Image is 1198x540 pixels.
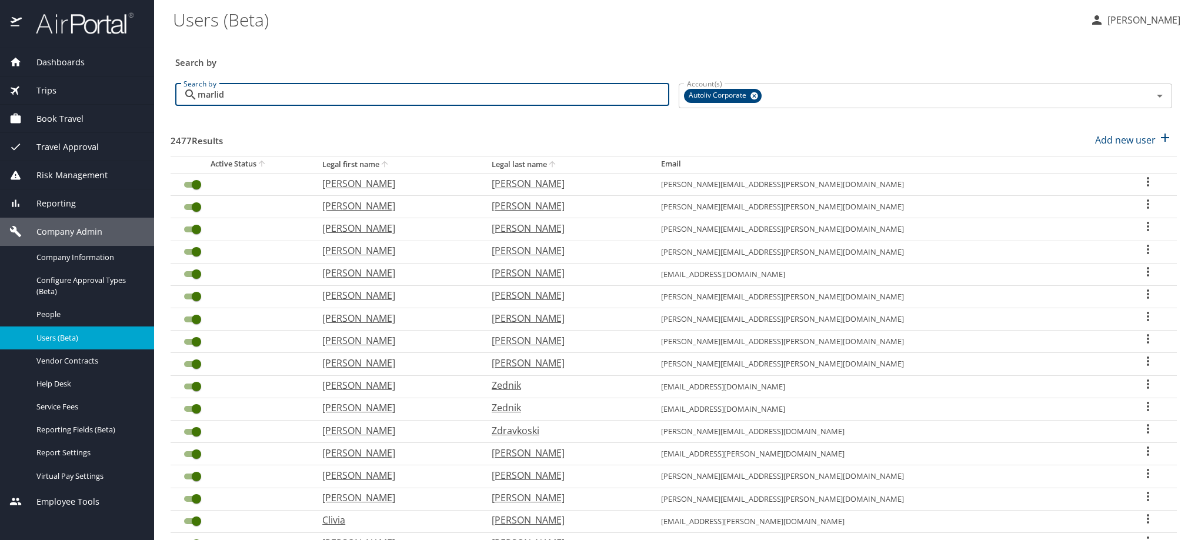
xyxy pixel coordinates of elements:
th: Legal first name [313,156,482,173]
td: [PERSON_NAME][EMAIL_ADDRESS][PERSON_NAME][DOMAIN_NAME] [652,308,1119,331]
span: Company Information [36,252,140,263]
p: [PERSON_NAME] [322,334,468,348]
p: [PERSON_NAME] [322,491,468,505]
p: Zednik [492,401,638,415]
button: sort [256,159,268,170]
span: Users (Beta) [36,332,140,344]
td: [EMAIL_ADDRESS][DOMAIN_NAME] [652,398,1119,420]
p: [PERSON_NAME] [322,356,468,370]
th: Legal last name [482,156,652,173]
h3: Search by [175,49,1172,69]
td: [PERSON_NAME][EMAIL_ADDRESS][PERSON_NAME][DOMAIN_NAME] [652,196,1119,218]
p: Clivia [322,513,468,527]
p: [PERSON_NAME] [492,446,638,460]
p: [PERSON_NAME] [492,199,638,213]
h3: 2477 Results [171,127,223,148]
span: People [36,309,140,320]
span: Travel Approval [22,141,99,154]
p: [PERSON_NAME] [492,288,638,302]
p: Add new user [1095,133,1156,147]
p: [PERSON_NAME] [322,311,468,325]
p: [PERSON_NAME] [322,468,468,482]
p: [PERSON_NAME] [1104,13,1180,27]
span: Risk Management [22,169,108,182]
p: [PERSON_NAME] [322,199,468,213]
p: Zdravkoski [492,424,638,438]
h1: Users (Beta) [173,1,1080,38]
button: sort [547,159,559,171]
td: [PERSON_NAME][EMAIL_ADDRESS][PERSON_NAME][DOMAIN_NAME] [652,173,1119,195]
button: Add new user [1090,127,1177,153]
p: [PERSON_NAME] [492,176,638,191]
p: [PERSON_NAME] [322,288,468,302]
p: [PERSON_NAME] [322,446,468,460]
span: Company Admin [22,225,102,238]
p: [PERSON_NAME] [492,266,638,280]
span: Trips [22,84,56,97]
button: Open [1152,88,1168,104]
p: Zednik [492,378,638,392]
span: Reporting [22,197,76,210]
p: [PERSON_NAME] [492,468,638,482]
td: [PERSON_NAME][EMAIL_ADDRESS][PERSON_NAME][DOMAIN_NAME] [652,353,1119,375]
img: icon-airportal.png [11,12,23,35]
td: [EMAIL_ADDRESS][PERSON_NAME][DOMAIN_NAME] [652,510,1119,532]
td: [EMAIL_ADDRESS][DOMAIN_NAME] [652,375,1119,398]
div: Autoliv Corporate [684,89,762,103]
td: [PERSON_NAME][EMAIL_ADDRESS][PERSON_NAME][DOMAIN_NAME] [652,488,1119,510]
p: [PERSON_NAME] [322,424,468,438]
p: [PERSON_NAME] [322,266,468,280]
span: Employee Tools [22,495,99,508]
p: [PERSON_NAME] [322,221,468,235]
span: Service Fees [36,401,140,412]
td: [PERSON_NAME][EMAIL_ADDRESS][PERSON_NAME][DOMAIN_NAME] [652,241,1119,263]
p: [PERSON_NAME] [492,311,638,325]
p: [PERSON_NAME] [492,221,638,235]
p: [PERSON_NAME] [492,244,638,258]
p: [PERSON_NAME] [322,378,468,392]
button: [PERSON_NAME] [1085,9,1185,31]
p: [PERSON_NAME] [322,401,468,415]
span: Dashboards [22,56,85,69]
img: airportal-logo.png [23,12,134,35]
span: Report Settings [36,447,140,458]
button: sort [379,159,391,171]
span: Reporting Fields (Beta) [36,424,140,435]
p: [PERSON_NAME] [492,356,638,370]
p: [PERSON_NAME] [492,491,638,505]
th: Email [652,156,1119,173]
span: Help Desk [36,378,140,389]
span: Autoliv Corporate [684,89,753,102]
p: [PERSON_NAME] [322,244,468,258]
span: Configure Approval Types (Beta) [36,275,140,297]
span: Vendor Contracts [36,355,140,366]
input: Search by name or email [198,84,669,106]
td: [EMAIL_ADDRESS][DOMAIN_NAME] [652,263,1119,285]
p: [PERSON_NAME] [492,334,638,348]
p: [PERSON_NAME] [322,176,468,191]
span: Book Travel [22,112,84,125]
th: Active Status [171,156,313,173]
td: [PERSON_NAME][EMAIL_ADDRESS][PERSON_NAME][DOMAIN_NAME] [652,285,1119,308]
td: [EMAIL_ADDRESS][PERSON_NAME][DOMAIN_NAME] [652,443,1119,465]
span: Virtual Pay Settings [36,471,140,482]
td: [PERSON_NAME][EMAIL_ADDRESS][PERSON_NAME][DOMAIN_NAME] [652,465,1119,488]
p: [PERSON_NAME] [492,513,638,527]
td: [PERSON_NAME][EMAIL_ADDRESS][PERSON_NAME][DOMAIN_NAME] [652,331,1119,353]
td: [PERSON_NAME][EMAIL_ADDRESS][DOMAIN_NAME] [652,421,1119,443]
td: [PERSON_NAME][EMAIL_ADDRESS][PERSON_NAME][DOMAIN_NAME] [652,218,1119,241]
